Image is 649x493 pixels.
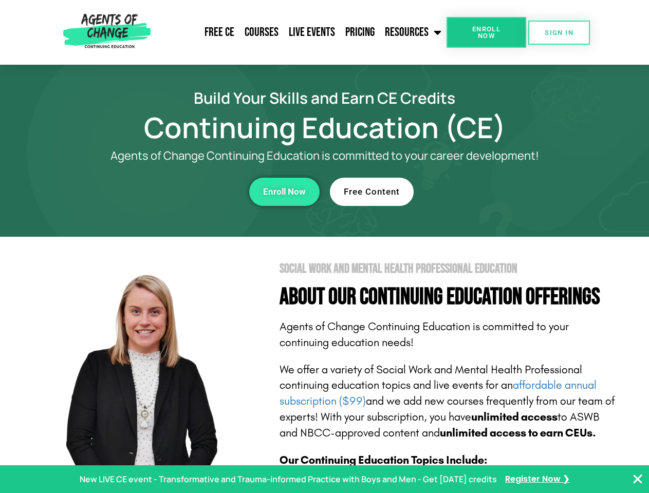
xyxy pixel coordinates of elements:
[155,20,447,45] nav: Menu
[340,20,380,45] a: Pricing
[32,90,618,105] h2: Build Your Skills and Earn CE Credits
[199,20,239,45] a: Free CE
[263,187,306,196] span: Enroll Now
[440,426,596,440] b: unlimited access to earn CEUs.
[80,472,497,487] p: New LIVE CE event - Transformative and Trauma-informed Practice with Boys and Men - Get [DATE] cr...
[380,20,447,45] a: Resources
[528,21,590,45] a: SIGN IN
[447,17,526,48] a: Enroll Now
[73,149,577,162] p: Agents of Change Continuing Education is committed to your career development!
[505,472,569,487] a: Register Now ❯
[239,20,284,45] a: Courses
[32,116,618,139] h1: Continuing Education (CE)
[284,20,340,45] a: Live Events
[280,320,569,349] span: Agents of Change Continuing Education is committed to your continuing education needs!
[280,453,487,467] b: Our Continuing Education Topics Include:
[545,29,573,36] span: SIGN IN
[249,178,320,206] a: Enroll Now
[632,473,644,485] button: Close Banner
[471,410,558,424] b: unlimited access
[280,262,618,275] h2: Social Work and Mental Health Professional Education
[280,362,618,441] p: We offer a variety of Social Work and Mental Health Professional continuing education topics and ...
[330,178,414,206] a: Free Content
[463,26,510,39] span: Enroll Now
[344,187,400,196] span: Free Content
[280,286,618,309] h4: About Our Continuing Education Offerings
